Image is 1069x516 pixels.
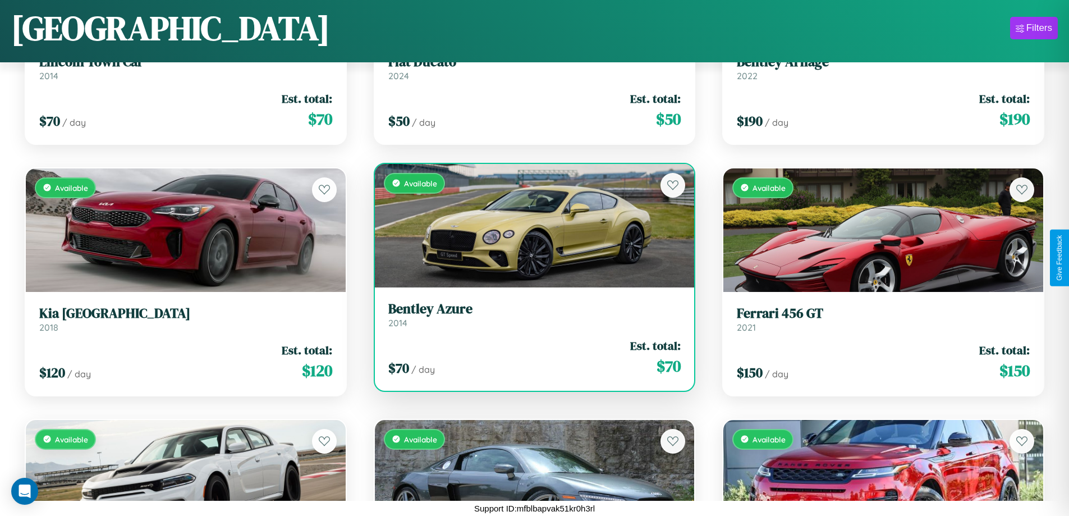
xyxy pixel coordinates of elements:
span: $ 70 [39,112,60,130]
span: Est. total: [979,342,1030,358]
button: Filters [1010,17,1058,39]
span: Available [404,435,437,444]
span: / day [412,117,435,128]
span: Available [55,435,88,444]
span: 2014 [388,317,407,328]
span: $ 70 [388,359,409,377]
span: $ 50 [656,108,681,130]
span: / day [765,117,788,128]
div: Filters [1026,22,1052,34]
span: Available [55,183,88,193]
span: $ 150 [999,359,1030,382]
h3: Fiat Ducato [388,54,681,70]
a: Ferrari 456 GT2021 [737,305,1030,333]
span: 2022 [737,70,758,81]
span: 2021 [737,322,756,333]
span: / day [62,117,86,128]
span: Est. total: [979,90,1030,107]
span: $ 190 [737,112,763,130]
a: Fiat Ducato2024 [388,54,681,81]
h3: Kia [GEOGRAPHIC_DATA] [39,305,332,322]
span: Est. total: [630,337,681,354]
span: / day [411,364,435,375]
span: / day [67,368,91,380]
span: 2024 [388,70,409,81]
a: Lincoln Town Car2014 [39,54,332,81]
span: $ 120 [39,363,65,382]
span: $ 190 [999,108,1030,130]
h3: Lincoln Town Car [39,54,332,70]
span: $ 120 [302,359,332,382]
a: Kia [GEOGRAPHIC_DATA]2018 [39,305,332,333]
h3: Bentley Arnage [737,54,1030,70]
span: Available [404,179,437,188]
p: Support ID: mfblbapvak51kr0h3rl [474,501,595,516]
h3: Bentley Azure [388,301,681,317]
span: Available [753,435,786,444]
a: Bentley Azure2014 [388,301,681,328]
span: $ 70 [308,108,332,130]
h3: Ferrari 456 GT [737,305,1030,322]
span: $ 150 [737,363,763,382]
div: Open Intercom Messenger [11,478,38,505]
div: Give Feedback [1056,235,1063,281]
span: 2018 [39,322,58,333]
a: Bentley Arnage2022 [737,54,1030,81]
span: $ 70 [657,355,681,377]
span: Available [753,183,786,193]
span: 2014 [39,70,58,81]
span: $ 50 [388,112,410,130]
span: Est. total: [282,90,332,107]
h1: [GEOGRAPHIC_DATA] [11,5,330,51]
span: Est. total: [282,342,332,358]
span: Est. total: [630,90,681,107]
span: / day [765,368,788,380]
